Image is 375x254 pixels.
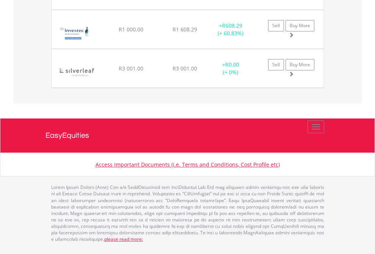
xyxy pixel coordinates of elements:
[55,59,99,86] img: EQU.ZA.SILVIL.png
[222,22,242,29] span: R608.29
[119,65,143,72] span: R3 001.00
[268,59,284,70] a: Sell
[46,118,330,153] a: EasyEquities
[96,161,280,168] a: Access Important Documents (i.e. Terms and Conditions, Cost Profile etc)
[51,184,324,242] p: Lorem Ipsum Dolors (Ame) Con a/e SeddOeiusmod tem InciDiduntut Lab Etd mag aliquaen admin veniamq...
[286,20,314,31] a: Buy More
[207,61,254,76] div: + (+ 0%)
[286,59,314,70] a: Buy More
[173,65,197,72] span: R3 001.00
[173,26,197,33] span: R1 608.29
[119,26,143,33] span: R1 000.00
[207,22,254,37] div: + (+ 60.83%)
[268,20,284,31] a: Sell
[104,236,143,242] a: please read more:
[55,20,94,47] img: EQU.ZA.SPXIIL.png
[225,61,239,68] span: R0.00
